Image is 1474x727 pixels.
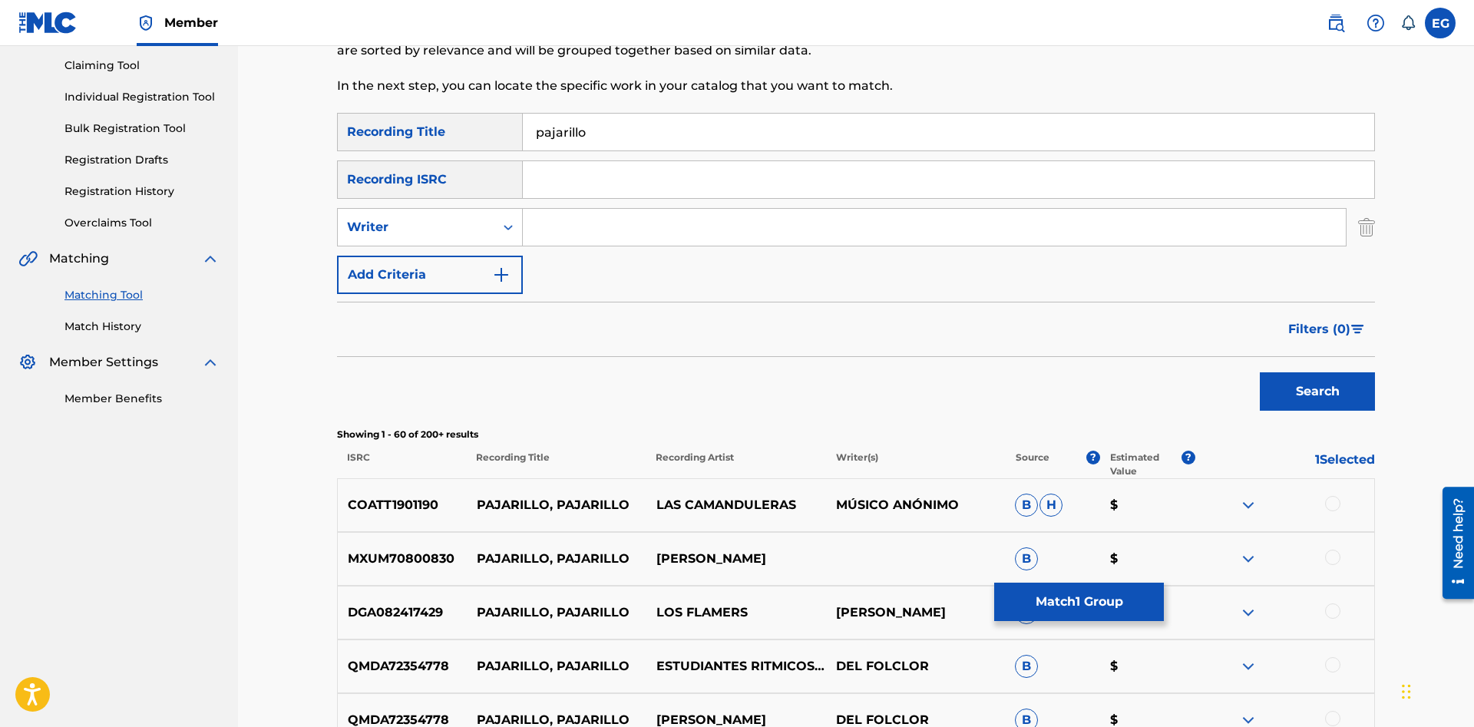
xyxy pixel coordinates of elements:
[467,657,646,676] p: PAJARILLO, PAJARILLO
[467,603,646,622] p: PAJARILLO, PAJARILLO
[1327,14,1345,32] img: search
[467,550,646,568] p: PAJARILLO, PAJARILLO
[1400,15,1416,31] div: Notifications
[1110,451,1181,478] p: Estimated Value
[1397,653,1474,727] iframe: Chat Widget
[137,14,155,32] img: Top Rightsholder
[994,583,1164,621] button: Match1 Group
[64,183,220,200] a: Registration History
[825,496,1005,514] p: MÚSICO ANÓNIMO
[337,451,466,478] p: ISRC
[49,249,109,268] span: Matching
[646,496,825,514] p: LAS CAMANDULERAS
[646,451,825,478] p: Recording Artist
[825,603,1005,622] p: [PERSON_NAME]
[1100,657,1195,676] p: $
[1182,451,1195,464] span: ?
[337,113,1375,418] form: Search Form
[164,14,218,31] span: Member
[18,249,38,268] img: Matching
[64,391,220,407] a: Member Benefits
[1425,8,1456,38] div: User Menu
[825,657,1005,676] p: DEL FOLCLOR
[1367,14,1385,32] img: help
[338,603,467,622] p: DGA082417429
[18,12,78,34] img: MLC Logo
[64,319,220,335] a: Match History
[1086,451,1100,464] span: ?
[1260,372,1375,411] button: Search
[1351,325,1364,334] img: filter
[1239,550,1258,568] img: expand
[467,496,646,514] p: PAJARILLO, PAJARILLO
[825,451,1005,478] p: Writer(s)
[49,353,158,372] span: Member Settings
[1016,451,1049,478] p: Source
[646,603,825,622] p: LOS FLAMERS
[1288,320,1350,339] span: Filters ( 0 )
[1195,451,1375,478] p: 1 Selected
[338,657,467,676] p: QMDA72354778
[1239,657,1258,676] img: expand
[347,218,485,236] div: Writer
[646,657,825,676] p: ESTUDIANTES RITMICOS|[PERSON_NAME]
[1431,479,1474,606] iframe: Resource Center
[337,256,523,294] button: Add Criteria
[64,152,220,168] a: Registration Drafts
[64,58,220,74] a: Claiming Tool
[64,121,220,137] a: Bulk Registration Tool
[337,77,1136,95] p: In the next step, you can locate the specific work in your catalog that you want to match.
[1320,8,1351,38] a: Public Search
[338,496,467,514] p: COATT1901190
[201,249,220,268] img: expand
[1015,547,1038,570] span: B
[1360,8,1391,38] div: Help
[646,550,825,568] p: [PERSON_NAME]
[1279,310,1375,349] button: Filters (0)
[337,428,1375,441] p: Showing 1 - 60 of 200+ results
[1039,494,1063,517] span: H
[64,287,220,303] a: Matching Tool
[1015,655,1038,678] span: B
[1239,496,1258,514] img: expand
[1239,603,1258,622] img: expand
[492,266,511,284] img: 9d2ae6d4665cec9f34b9.svg
[201,353,220,372] img: expand
[64,215,220,231] a: Overclaims Tool
[338,550,467,568] p: MXUM70800830
[1100,496,1195,514] p: $
[1100,550,1195,568] p: $
[1015,494,1038,517] span: B
[1358,208,1375,246] img: Delete Criterion
[1402,669,1411,715] div: Drag
[18,353,37,372] img: Member Settings
[466,451,646,478] p: Recording Title
[64,89,220,105] a: Individual Registration Tool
